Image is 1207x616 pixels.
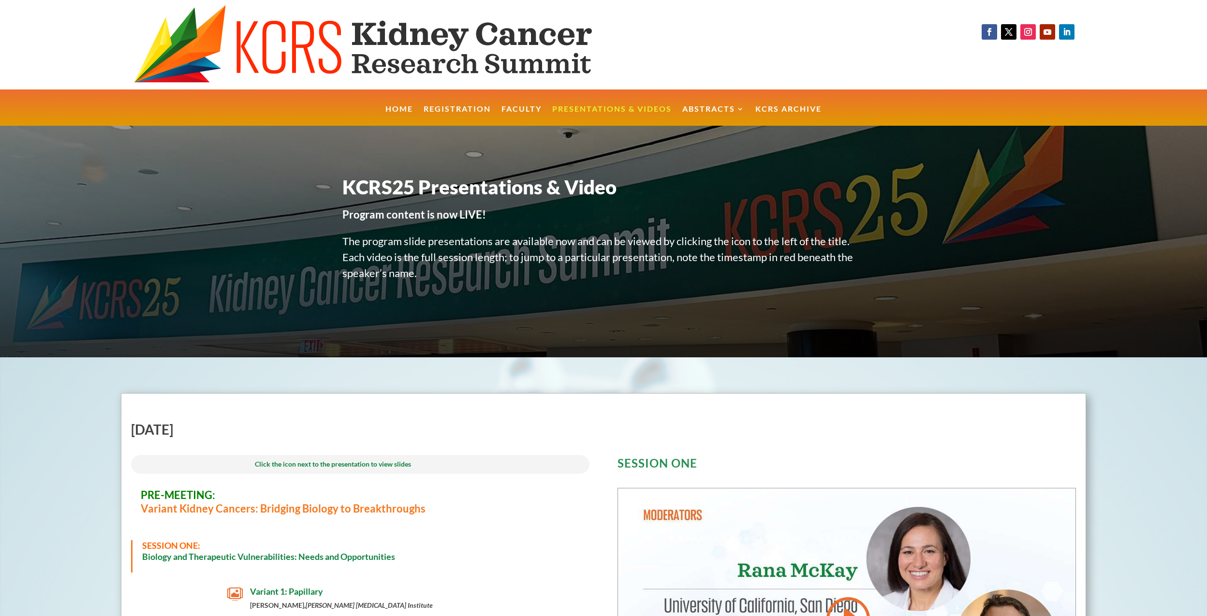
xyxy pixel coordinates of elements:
span: KCRS25 Presentations & Video [342,176,617,199]
a: KCRS Archive [755,105,822,126]
p: The program slide presentations are available now and can be viewed by clicking the icon to the l... [342,233,865,292]
span: PRE-MEETING: [141,488,215,501]
a: Follow on Facebook [982,24,997,40]
span: Click the icon next to the presentation to view slides [255,460,411,468]
a: Faculty [501,105,542,126]
img: KCRS generic logo wide [134,5,648,85]
a: Home [385,105,413,126]
a: Follow on Instagram [1020,24,1036,40]
span: SESSION ONE: [142,540,200,551]
strong: Program content is now LIVE! [342,208,486,221]
a: Follow on X [1001,24,1016,40]
a: Follow on Youtube [1040,24,1055,40]
a: Abstracts [682,105,745,126]
a: Presentations & Videos [552,105,672,126]
h3: SESSION ONE [618,457,1076,474]
em: [PERSON_NAME] [MEDICAL_DATA] Institute [306,601,433,609]
span: Variant 1: Papillary [250,586,323,597]
span:  [227,587,243,602]
h2: [DATE] [131,423,589,441]
strong: Biology and Therapeutic Vulnerabilities: Needs and Opportunities [142,551,395,562]
a: Follow on LinkedIn [1059,24,1075,40]
h3: Variant Kidney Cancers: Bridging Biology to Breakthroughs [141,488,580,521]
strong: [PERSON_NAME], [250,601,433,609]
a: Registration [424,105,491,126]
